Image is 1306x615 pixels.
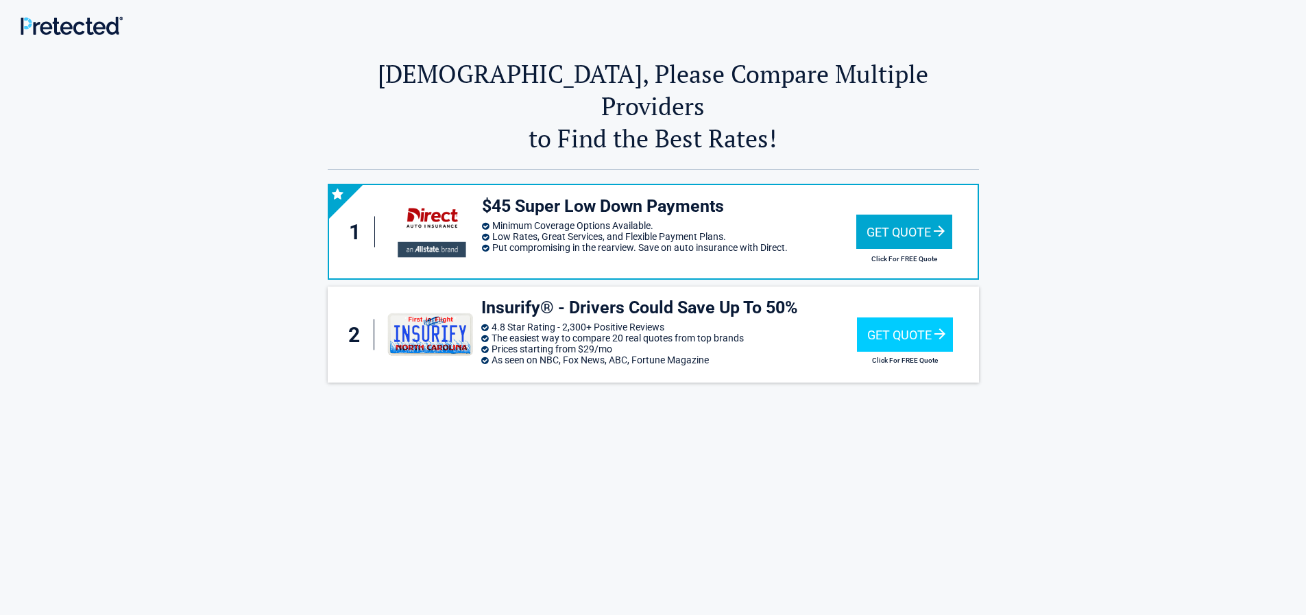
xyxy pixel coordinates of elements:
div: 2 [341,319,374,350]
li: 4.8 Star Rating - 2,300+ Positive Reviews [481,322,857,333]
div: Get Quote [856,215,952,249]
h3: $45 Super Low Down Payments [482,195,856,218]
div: Get Quote [857,317,953,352]
h3: Insurify® - Drivers Could Save Up To 50% [481,297,857,319]
li: The easiest way to compare 20 real quotes from top brands [481,333,857,343]
h2: Click For FREE Quote [856,255,952,263]
li: As seen on NBC, Fox News, ABC, Fortune Magazine [481,354,857,365]
li: Minimum Coverage Options Available. [482,220,856,231]
li: Prices starting from $29/mo [481,343,857,354]
h2: Click For FREE Quote [857,357,953,364]
img: insurify's logo [386,313,474,356]
div: 1 [343,217,376,248]
img: Main Logo [21,16,123,35]
h2: [DEMOGRAPHIC_DATA], Please Compare Multiple Providers to Find the Best Rates! [328,58,979,154]
img: directauto's logo [387,197,474,265]
li: Put compromising in the rearview. Save on auto insurance with Direct. [482,242,856,253]
li: Low Rates, Great Services, and Flexible Payment Plans. [482,231,856,242]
